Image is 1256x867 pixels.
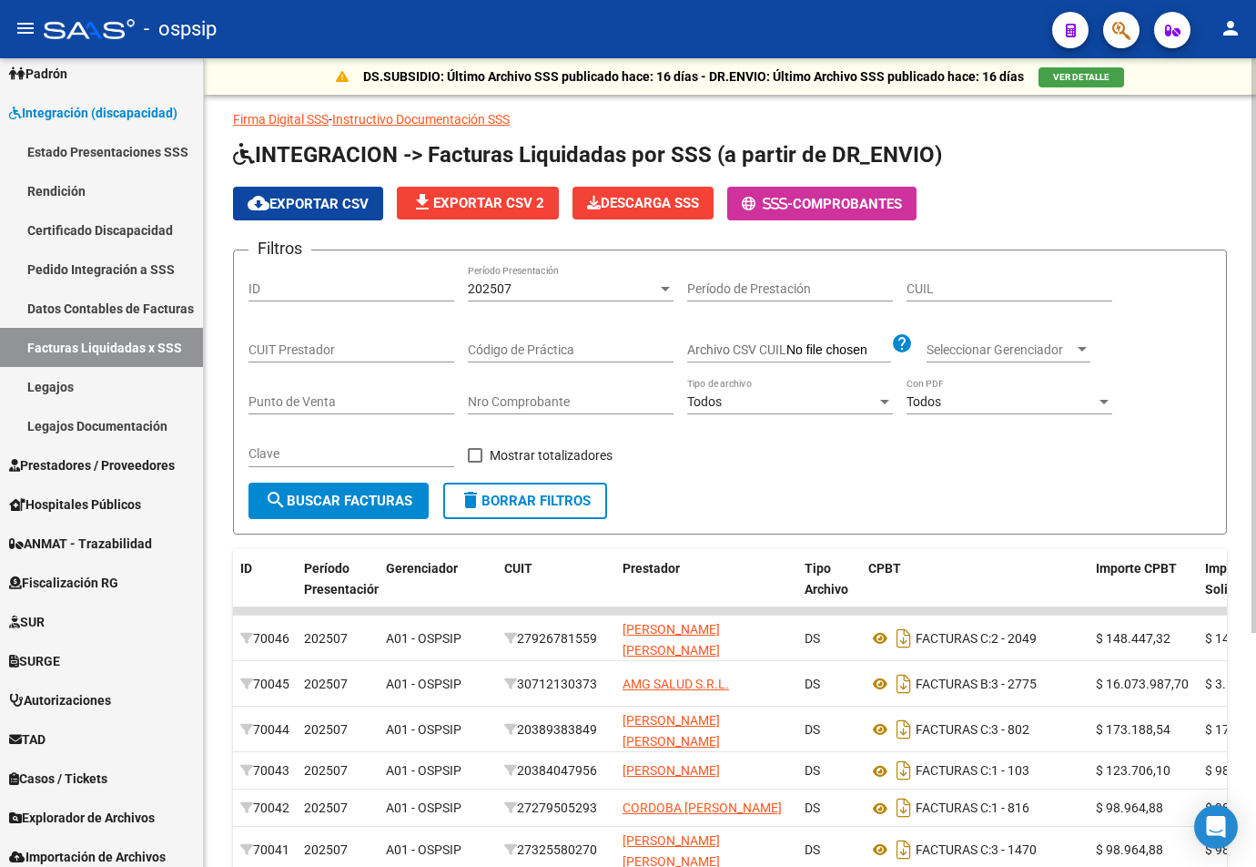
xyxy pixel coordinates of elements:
span: A01 - OSPSIP [386,631,461,646]
span: [PERSON_NAME] [PERSON_NAME] [623,622,720,658]
input: Archivo CSV CUIL [786,342,891,359]
span: Comprobantes [793,196,902,212]
i: Descargar documento [892,669,916,699]
span: DS [805,763,820,778]
span: Descarga SSS [587,195,699,211]
span: $ 98.964,88 [1096,842,1163,857]
span: Seleccionar Gerenciador [927,342,1074,358]
span: Todos [687,394,722,409]
div: 27926781559 [504,628,608,649]
div: 70046 [240,628,289,649]
i: Descargar documento [892,835,916,864]
span: CPBT [868,561,901,576]
span: Prestador [623,561,680,576]
mat-icon: file_download [411,191,433,213]
i: Descargar documento [892,715,916,744]
span: Buscar Facturas [265,493,412,509]
span: [PERSON_NAME] [623,763,720,778]
button: Buscar Facturas [248,483,429,519]
mat-icon: search [265,489,287,511]
div: 20384047956 [504,760,608,781]
p: - [233,109,1227,129]
a: Firma Digital SSS [233,112,329,127]
span: Importación de Archivos [9,847,166,867]
span: DS [805,842,820,857]
span: A01 - OSPSIP [386,801,461,815]
span: AMG SALUD S.R.L. [623,677,729,691]
mat-icon: delete [460,489,481,511]
button: VER DETALLE [1038,67,1124,87]
button: Descarga SSS [572,187,714,219]
datatable-header-cell: Prestador [615,549,797,629]
div: 1 - 103 [868,756,1081,785]
button: Exportar CSV 2 [397,187,559,219]
span: $ 173.188,54 [1096,722,1170,737]
span: SURGE [9,651,60,671]
span: Integración (discapacidad) [9,103,177,123]
div: 3 - 802 [868,715,1081,744]
button: Borrar Filtros [443,483,607,519]
span: $ 98.964,88 [1096,801,1163,815]
i: Descargar documento [892,624,916,653]
datatable-header-cell: ID [233,549,297,629]
span: Explorador de Archivos [9,808,155,828]
span: FACTURAS C: [916,722,991,737]
app-download-masive: Descarga masiva de comprobantes (adjuntos) [572,187,714,220]
span: ID [240,561,252,576]
span: DS [805,677,820,691]
div: 70044 [240,719,289,740]
span: A01 - OSPSIP [386,677,461,691]
span: DS [805,801,820,815]
span: 202507 [304,722,348,737]
span: A01 - OSPSIP [386,722,461,737]
datatable-header-cell: Gerenciador [379,549,497,629]
span: [PERSON_NAME] [PERSON_NAME] [623,713,720,749]
span: Todos [907,394,941,409]
h3: Filtros [248,236,311,261]
div: 20389383849 [504,719,608,740]
span: - [742,196,793,212]
mat-icon: cloud_download [248,192,269,214]
span: A01 - OSPSIP [386,842,461,857]
div: 70045 [240,674,289,695]
button: -Comprobantes [727,187,917,220]
mat-icon: menu [15,17,36,39]
span: 202507 [304,763,348,778]
span: 202507 [304,801,348,815]
div: 70041 [240,840,289,861]
div: 3 - 1470 [868,835,1081,864]
span: Gerenciador [386,561,458,576]
span: 202507 [304,842,348,857]
p: DS.SUBSIDIO: Último Archivo SSS publicado hace: 16 días - DR.ENVIO: Último Archivo SSS publicado ... [363,66,1024,87]
span: Hospitales Públicos [9,495,141,515]
div: 70042 [240,798,289,819]
span: Archivo CSV CUIL [687,342,786,357]
span: FACTURAS C: [916,842,991,857]
mat-icon: person [1220,17,1241,39]
span: Período Presentación [304,561,381,597]
span: FACTURAS C: [916,801,991,816]
span: A01 - OSPSIP [386,763,461,778]
span: DS [805,631,820,646]
div: 70043 [240,760,289,781]
span: FACTURAS B: [916,677,991,691]
span: Casos / Tickets [9,769,107,789]
span: SUR [9,612,45,632]
i: Descargar documento [892,793,916,822]
span: ANMAT - Trazabilidad [9,534,152,554]
span: Exportar CSV [248,196,369,212]
i: Descargar documento [892,756,916,785]
span: Exportar CSV 2 [411,195,544,211]
div: 30712130373 [504,674,608,695]
datatable-header-cell: Importe CPBT [1089,549,1198,629]
span: CUIT [504,561,532,576]
span: Fiscalización RG [9,573,118,593]
span: Borrar Filtros [460,493,591,509]
span: 202507 [304,677,348,691]
span: Prestadores / Proveedores [9,455,175,475]
span: $ 123.706,10 [1096,763,1170,778]
span: 202507 [304,631,348,646]
span: CORDOBA [PERSON_NAME] [623,801,782,815]
datatable-header-cell: Período Presentación [297,549,379,629]
div: Open Intercom Messenger [1194,805,1238,849]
